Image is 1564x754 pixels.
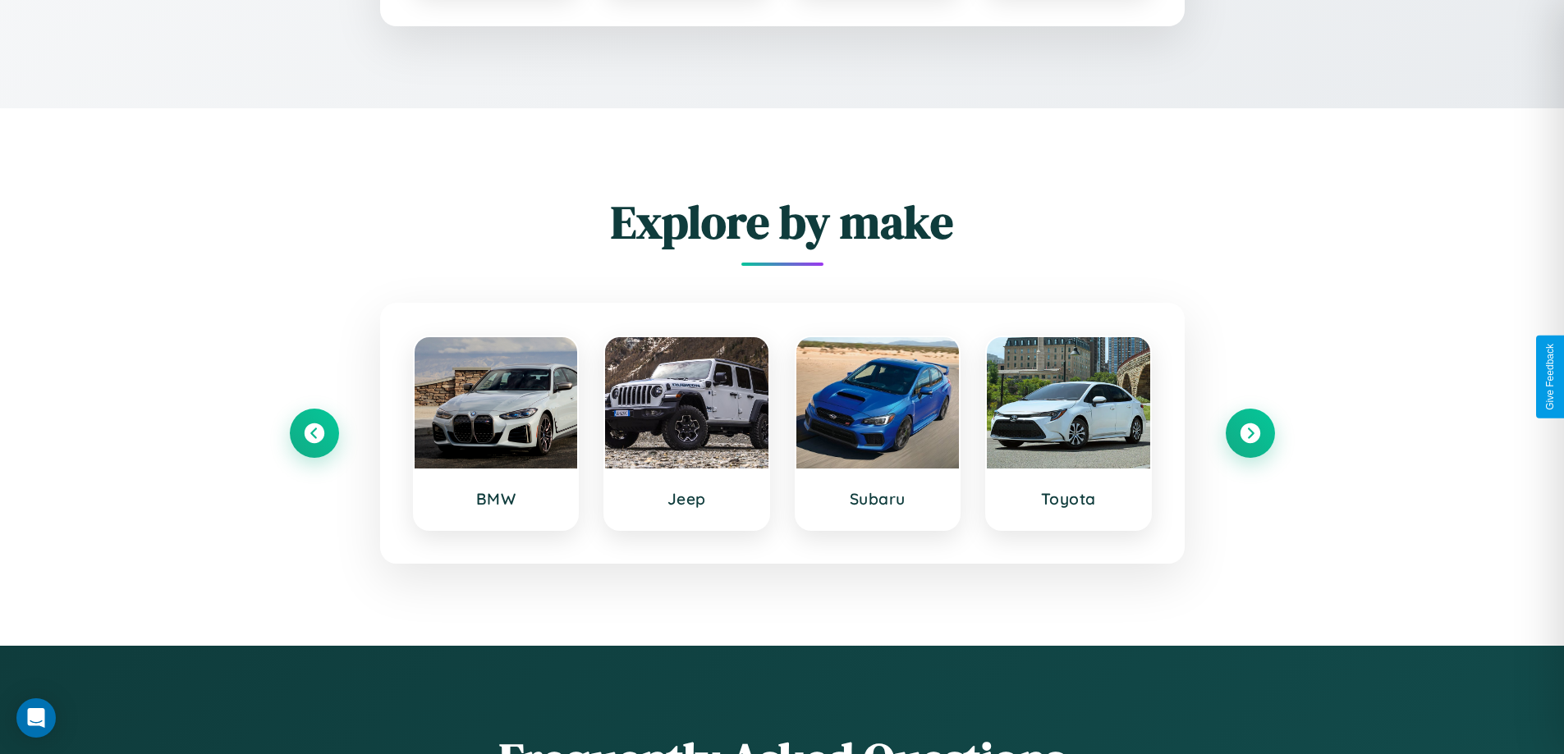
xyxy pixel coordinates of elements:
h2: Explore by make [290,190,1275,254]
h3: Jeep [621,489,752,509]
div: Give Feedback [1544,344,1556,410]
div: Open Intercom Messenger [16,698,56,738]
h3: Subaru [813,489,943,509]
h3: BMW [431,489,562,509]
h3: Toyota [1003,489,1134,509]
